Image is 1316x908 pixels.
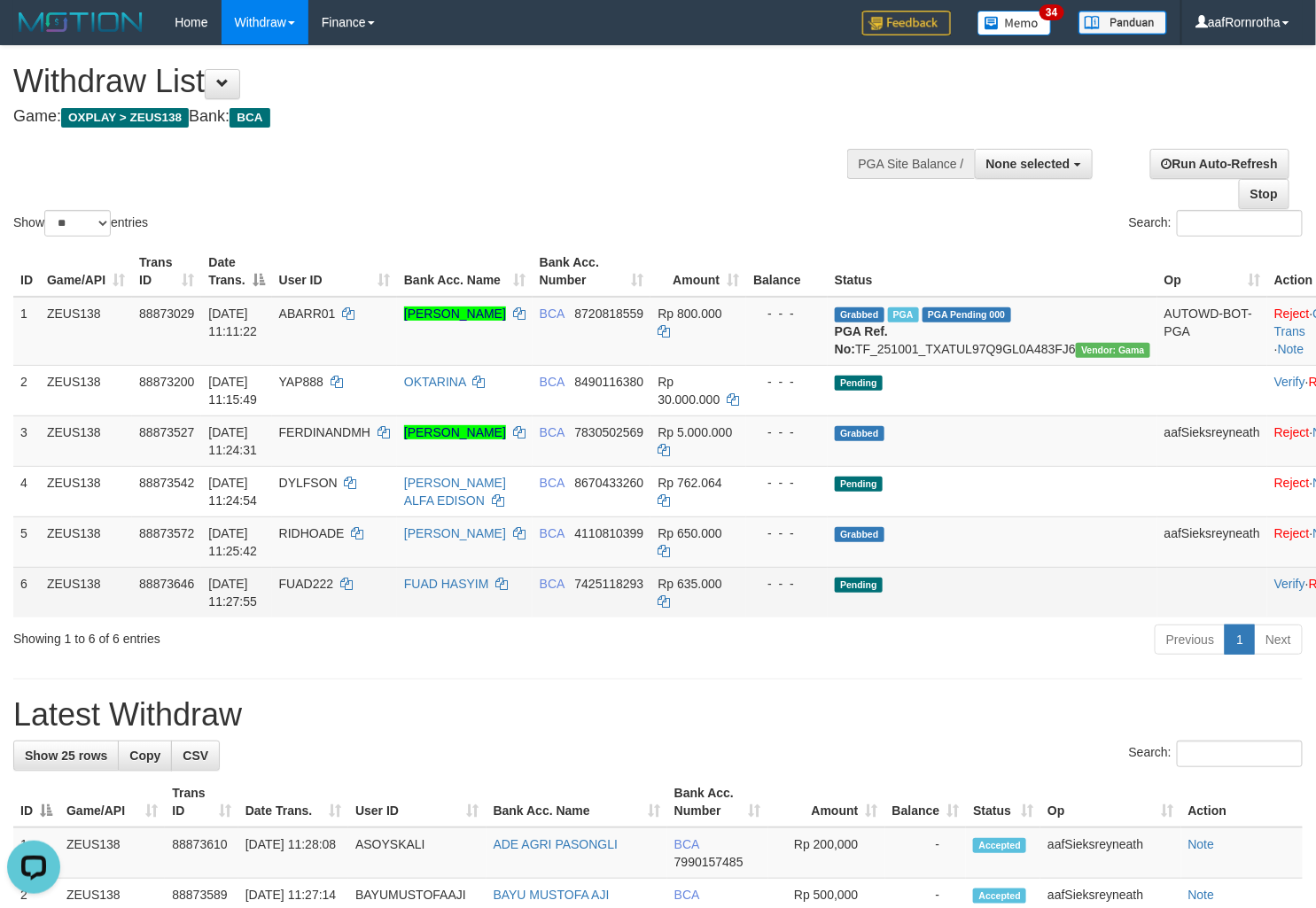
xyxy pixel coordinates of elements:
[753,524,821,542] div: - - -
[753,373,821,391] div: - - -
[768,777,885,827] th: Amount: activate to sort column ascending
[165,777,238,827] th: Trans ID: activate to sort column ascending
[835,578,883,593] span: Pending
[44,210,111,237] select: Showentries
[1157,297,1267,366] td: AUTOWD-BOT-PGA
[139,425,194,439] span: 88873527
[13,415,40,466] td: 3
[1274,526,1310,540] a: Reject
[973,838,1026,853] span: Accepted
[61,108,189,128] span: OXPLAY > ZEUS138
[139,577,194,591] span: 88873646
[828,246,1157,297] th: Status
[13,297,40,366] td: 1
[1225,625,1255,655] a: 1
[13,246,40,297] th: ID
[1040,827,1180,879] td: aafSieksreyneath
[1076,343,1150,358] span: Vendor URL: https://trx31.1velocity.biz
[348,777,487,827] th: User ID: activate to sort column ascending
[973,889,1026,904] span: Accepted
[404,526,506,540] a: [PERSON_NAME]
[494,888,610,902] a: BAYU MUSTOFA AJI
[575,526,644,540] span: Copy 4110810399 to clipboard
[753,305,821,322] div: - - -
[40,466,132,516] td: ZEUS138
[1274,476,1310,490] a: Reject
[13,210,148,237] label: Show entries
[658,425,732,439] span: Rp 5.000.000
[208,476,257,508] span: [DATE] 11:24:54
[13,365,40,415] td: 2
[1239,179,1289,209] a: Stop
[404,375,466,389] a: OKTARINA
[1188,888,1215,902] a: Note
[13,741,119,771] a: Show 25 rows
[835,307,884,322] span: Grabbed
[13,64,860,99] h1: Withdraw List
[13,516,40,567] td: 5
[118,741,172,771] a: Copy
[540,577,565,591] span: BCA
[129,749,160,763] span: Copy
[575,307,644,321] span: Copy 8720818559 to clipboard
[208,375,257,407] span: [DATE] 11:15:49
[667,777,768,827] th: Bank Acc. Number: activate to sort column ascending
[139,307,194,321] span: 88873029
[885,827,967,879] td: -
[658,307,721,321] span: Rp 800.000
[279,425,370,439] span: FERDINANDMH
[13,827,59,879] td: 1
[25,749,107,763] span: Show 25 rows
[404,577,489,591] a: FUAD HASYIM
[238,827,348,879] td: [DATE] 11:28:08
[575,577,644,591] span: Copy 7425118293 to clipboard
[279,577,333,591] span: FUAD222
[1188,837,1215,851] a: Note
[40,297,132,366] td: ZEUS138
[1254,625,1303,655] a: Next
[208,425,257,457] span: [DATE] 11:24:31
[59,827,165,879] td: ZEUS138
[746,246,828,297] th: Balance
[1274,577,1305,591] a: Verify
[1181,777,1303,827] th: Action
[208,526,257,558] span: [DATE] 11:25:42
[13,623,535,648] div: Showing 1 to 6 of 6 entries
[59,777,165,827] th: Game/API: activate to sort column ascending
[279,307,336,321] span: ABARR01
[1150,149,1289,179] a: Run Auto-Refresh
[494,837,619,851] a: ADE AGRI PASONGLI
[540,307,565,321] span: BCA
[575,476,644,490] span: Copy 8670433260 to clipboard
[40,516,132,567] td: ZEUS138
[40,567,132,617] td: ZEUS138
[862,11,951,35] img: Feedback.jpg
[966,777,1040,827] th: Status: activate to sort column ascending
[575,375,644,389] span: Copy 8490116380 to clipboard
[13,9,148,35] img: MOTION_logo.png
[139,375,194,389] span: 88873200
[1078,11,1167,35] img: panduan.png
[13,466,40,516] td: 4
[1274,307,1310,321] a: Reject
[835,376,883,391] span: Pending
[835,527,884,542] span: Grabbed
[1157,246,1267,297] th: Op: activate to sort column ascending
[40,415,132,466] td: ZEUS138
[1040,4,1063,20] span: 34
[975,149,1093,179] button: None selected
[1278,342,1304,356] a: Note
[1129,741,1303,767] label: Search:
[13,108,860,126] h4: Game: Bank:
[13,567,40,617] td: 6
[885,777,967,827] th: Balance: activate to sort column ascending
[540,425,565,439] span: BCA
[1177,210,1303,237] input: Search:
[183,749,208,763] span: CSV
[828,297,1157,366] td: TF_251001_TXATUL97Q9GL0A483FJ6
[13,697,1303,733] h1: Latest Withdraw
[753,423,821,441] div: - - -
[1274,425,1310,439] a: Reject
[272,246,397,297] th: User ID: activate to sort column ascending
[888,307,919,322] span: Marked by aafnoeunsreypich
